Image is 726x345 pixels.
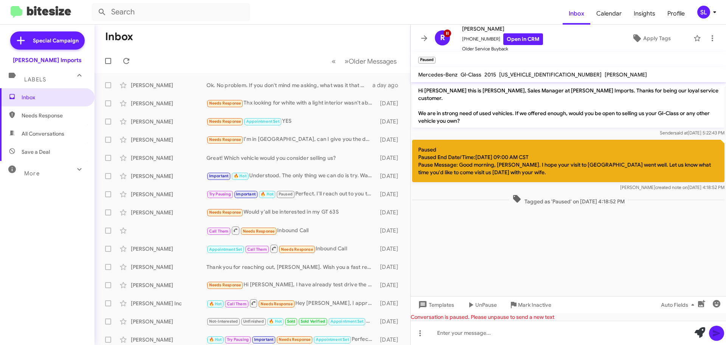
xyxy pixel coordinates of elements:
span: Auto Fields [661,298,697,312]
span: said at [675,130,688,136]
div: Great! Which vehicle would you consider selling us? [206,154,376,162]
a: Inbox [563,3,590,25]
div: [DATE] [376,136,404,144]
div: [PERSON_NAME] [131,281,206,289]
span: Special Campaign [33,37,79,44]
span: Important [254,337,274,342]
span: Gl-Class [461,71,481,78]
span: 🔥 Hot [209,337,222,342]
span: 🔥 Hot [234,173,247,178]
div: [DATE] [376,190,404,198]
button: Templates [411,298,460,312]
nav: Page navigation example [327,53,401,69]
span: [US_VEHICLE_IDENTIFICATION_NUMBER] [499,71,602,78]
button: Apply Tags [612,31,690,45]
div: YES [206,117,376,126]
a: Insights [628,3,661,25]
span: Needs Response [209,283,241,287]
span: 🔥 Hot [261,192,273,197]
span: 2015 [484,71,496,78]
div: [DATE] [376,100,404,107]
span: Labels [24,76,46,83]
span: Important [236,192,256,197]
span: [PERSON_NAME] [462,24,543,33]
button: UnPause [460,298,503,312]
div: [DATE] [376,154,404,162]
span: 🔥 Hot [209,301,222,306]
span: Needs Response [22,112,86,119]
span: Important [209,173,229,178]
div: Perfect. I'll reach out to you then. Have a great trip! We'll talk soon. [206,190,376,198]
span: Tagged as 'Paused' on [DATE] 4:18:52 PM [509,194,628,205]
span: Appointment Set [330,319,364,324]
span: Call Them [247,247,267,252]
span: Older Messages [349,57,397,66]
div: a day ago [372,81,404,89]
div: [DATE] [376,300,404,307]
div: [PERSON_NAME] [131,100,206,107]
a: Profile [661,3,691,25]
span: « [332,56,336,66]
div: [PERSON_NAME] [131,136,206,144]
div: [PERSON_NAME] [131,263,206,271]
a: Open in CRM [503,33,543,45]
span: Sold Verified [301,319,326,324]
span: Not-Interested [209,319,238,324]
span: Needs Response [261,301,293,306]
div: Inbound Call [206,226,376,235]
div: Conversation is paused. Please unpause to send a new text [411,313,726,321]
button: Next [340,53,401,69]
span: Needs Response [209,119,241,124]
div: [DATE] [376,263,404,271]
span: Calendar [590,3,628,25]
span: Templates [417,298,454,312]
p: Paused Paused End Date/Time:[DATE] 09:00 AM CST Pause Message: Good morning, [PERSON_NAME]. I hop... [412,140,724,182]
div: [DATE] [376,227,404,234]
span: Appointment Set [316,337,349,342]
div: Thx looking for white with a light interior wasn't able to follow the link I'll look at website [206,99,376,108]
span: All Conversations [22,130,64,137]
div: Hey [PERSON_NAME], I appreciate your time and follow up but at $21,000. I am going to pass. [206,298,376,308]
span: [PHONE_NUMBER] [462,33,543,45]
span: Needs Response [279,337,311,342]
div: Perfect. Thank you. [206,335,376,344]
p: Hi [PERSON_NAME] this is [PERSON_NAME], Sales Manager at [PERSON_NAME] Imports. Thanks for being ... [412,84,724,128]
span: Call Them [227,301,247,306]
span: Needs Response [281,247,313,252]
span: Apply Tags [643,31,671,45]
div: [DATE] [376,336,404,343]
button: Previous [327,53,340,69]
div: [PERSON_NAME] Imports [13,56,82,64]
div: SL [697,6,710,19]
button: Mark Inactive [503,298,557,312]
span: Call Them [209,229,229,234]
span: UnPause [475,298,497,312]
div: [DATE] [376,281,404,289]
div: Thank you for reaching out, [PERSON_NAME]. Wish you a fast recovery and we will talk soon. [206,263,376,271]
div: [DATE] [376,118,404,125]
div: [PERSON_NAME] Inc [131,300,206,307]
span: [PERSON_NAME] [DATE] 4:18:52 PM [620,184,724,190]
div: I'm in [GEOGRAPHIC_DATA], can I give you the details and you can give me approximate How much? [206,135,376,144]
span: [PERSON_NAME] [605,71,647,78]
button: SL [691,6,718,19]
div: [PERSON_NAME] [131,118,206,125]
span: More [24,170,40,177]
div: [PERSON_NAME] [131,154,206,162]
div: [PERSON_NAME] [131,172,206,180]
span: Older Service Buyback [462,45,543,53]
span: Paused [279,192,293,197]
span: Needs Response [209,210,241,215]
span: Sold [287,319,296,324]
div: Hi [PERSON_NAME], I have already test drive the car but nobody gave me the call for final papers ... [206,281,376,289]
div: [PERSON_NAME] [131,81,206,89]
div: Ok. No problem. If you don't mind me asking, what was it that made you want to hold off from movi... [206,81,372,89]
span: Appointment Set [246,119,279,124]
span: 🔥 Hot [269,319,282,324]
div: Inbound Call [206,244,376,253]
span: Try Pausing [227,337,249,342]
span: created note on [655,184,688,190]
